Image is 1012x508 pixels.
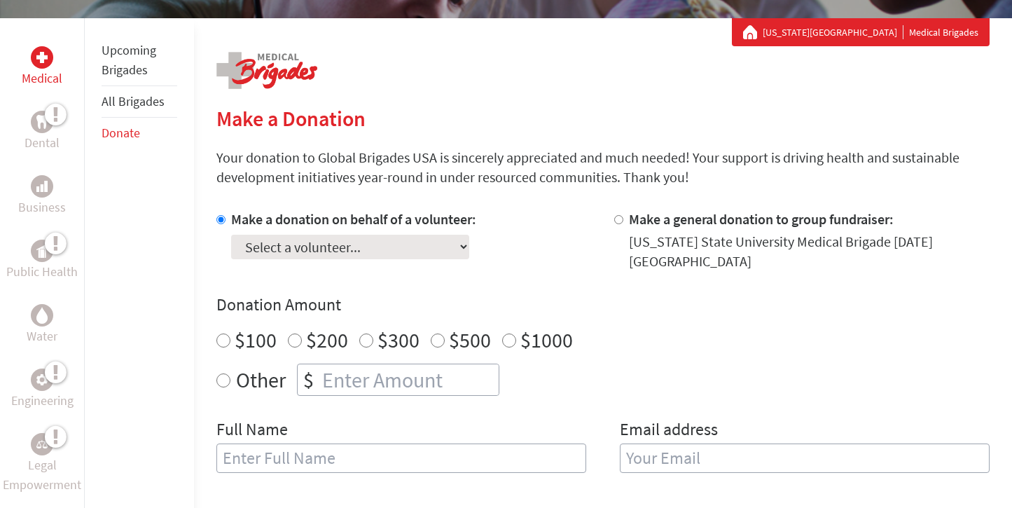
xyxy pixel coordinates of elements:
img: Water [36,307,48,323]
a: Donate [102,125,140,141]
img: Legal Empowerment [36,440,48,448]
img: Engineering [36,374,48,385]
div: $ [298,364,319,395]
h4: Donation Amount [216,294,990,316]
label: $300 [377,327,420,353]
p: Dental [25,133,60,153]
div: [US_STATE] State University Medical Brigade [DATE] [GEOGRAPHIC_DATA] [629,232,990,271]
div: Business [31,175,53,198]
div: Engineering [31,369,53,391]
img: logo-medical.png [216,52,317,89]
label: Email address [620,418,718,444]
img: Business [36,181,48,192]
p: Business [18,198,66,217]
img: Dental [36,115,48,128]
div: Medical [31,46,53,69]
div: Public Health [31,240,53,262]
input: Enter Full Name [216,444,586,473]
div: Legal Empowerment [31,433,53,455]
div: Water [31,304,53,327]
label: Other [236,364,286,396]
a: Legal EmpowermentLegal Empowerment [3,433,81,495]
label: Full Name [216,418,288,444]
label: $1000 [520,327,573,353]
a: [US_STATE][GEOGRAPHIC_DATA] [763,25,903,39]
li: All Brigades [102,86,177,118]
a: Public HealthPublic Health [6,240,78,282]
input: Enter Amount [319,364,499,395]
label: $200 [306,327,348,353]
label: Make a donation on behalf of a volunteer: [231,210,476,228]
label: Make a general donation to group fundraiser: [629,210,894,228]
label: $100 [235,327,277,353]
p: Legal Empowerment [3,455,81,495]
p: Public Health [6,262,78,282]
a: WaterWater [27,304,57,346]
label: $500 [449,327,491,353]
li: Upcoming Brigades [102,35,177,86]
input: Your Email [620,444,990,473]
img: Medical [36,52,48,63]
div: Medical Brigades [743,25,978,39]
a: MedicalMedical [22,46,62,88]
div: Dental [31,111,53,133]
h2: Make a Donation [216,106,990,131]
p: Your donation to Global Brigades USA is sincerely appreciated and much needed! Your support is dr... [216,148,990,187]
p: Engineering [11,391,74,411]
img: Public Health [36,244,48,258]
li: Donate [102,118,177,149]
p: Medical [22,69,62,88]
a: EngineeringEngineering [11,369,74,411]
a: Upcoming Brigades [102,42,156,78]
a: All Brigades [102,93,165,109]
p: Water [27,327,57,346]
a: DentalDental [25,111,60,153]
a: BusinessBusiness [18,175,66,217]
